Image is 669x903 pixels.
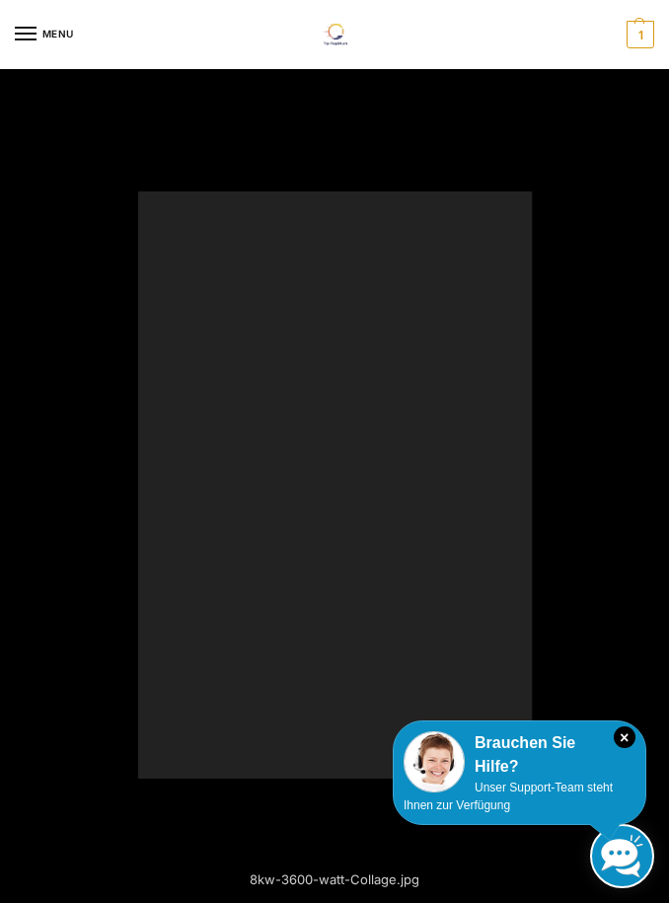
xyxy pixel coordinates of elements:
span: 1 [627,21,654,48]
img: Customer service [404,731,465,792]
button: Menu [15,20,74,49]
i: Schließen [614,726,635,748]
div: Brauchen Sie Hilfe? [404,731,635,779]
img: Solaranlagen, Speicheranlagen und Energiesparprodukte [311,24,357,45]
div: 8kw-3600-watt-Collage.jpg [127,860,542,899]
span: Unser Support-Team steht Ihnen zur Verfügung [404,781,613,812]
nav: Cart contents [622,21,654,48]
a: 1 [622,21,654,48]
